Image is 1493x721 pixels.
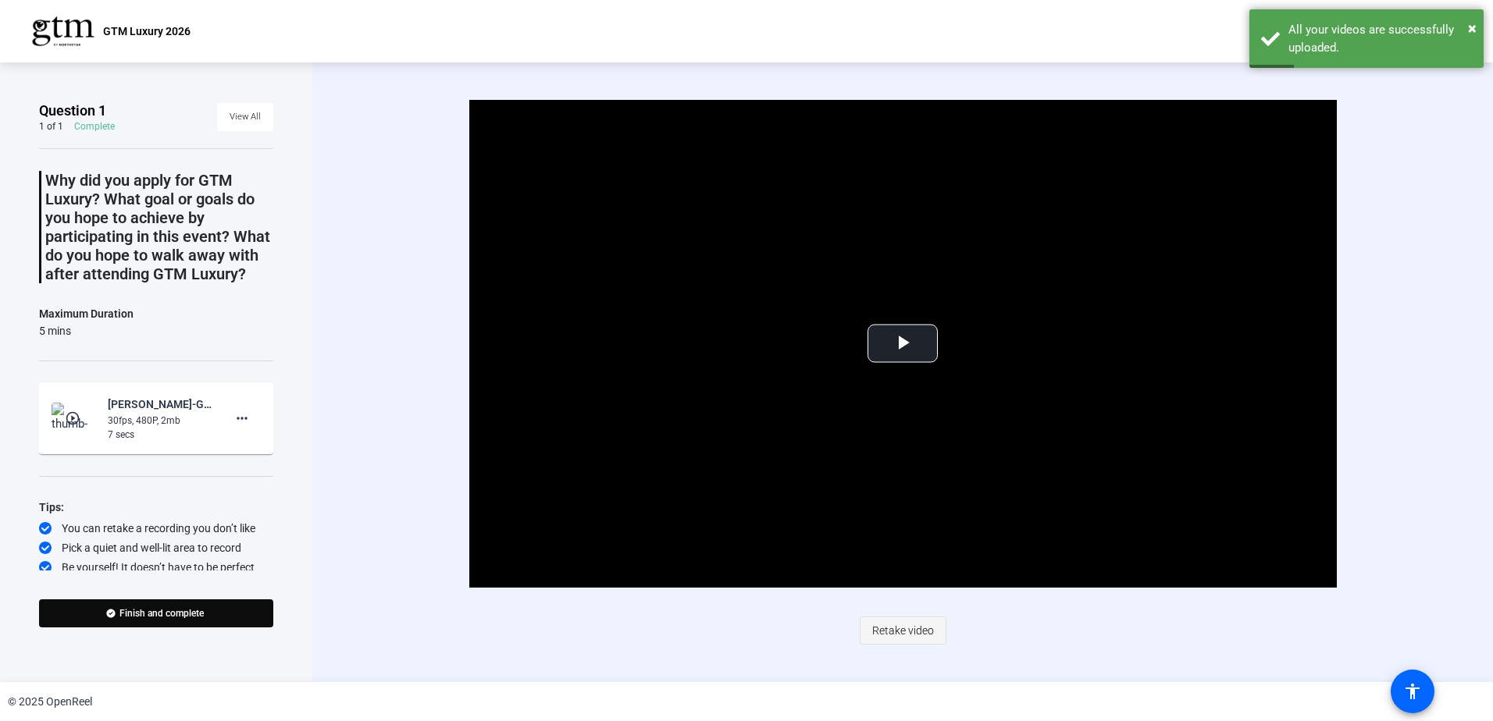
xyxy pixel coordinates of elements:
[872,616,934,645] span: Retake video
[39,304,134,323] div: Maximum Duration
[39,323,134,339] div: 5 mins
[217,103,273,131] button: View All
[868,325,938,363] button: Play Video
[1403,682,1422,701] mat-icon: accessibility
[39,520,273,536] div: You can retake a recording you don’t like
[103,22,191,41] p: GTM Luxury 2026
[108,414,212,428] div: 30fps, 480P, 2mb
[65,410,84,426] mat-icon: play_circle_outline
[74,120,115,133] div: Complete
[1468,19,1477,37] span: ×
[119,607,204,620] span: Finish and complete
[39,540,273,556] div: Pick a quiet and well-lit area to record
[39,599,273,627] button: Finish and complete
[860,616,946,645] button: Retake video
[39,559,273,575] div: Be yourself! It doesn’t have to be perfect
[8,694,92,710] div: © 2025 OpenReel
[230,105,261,129] span: View All
[108,428,212,442] div: 7 secs
[108,395,212,414] div: [PERSON_NAME]-GTM Luxury 2026 Applicant Videos-GTM Luxury 2026-1759454498166-webcam
[469,100,1337,588] div: Video Player
[1468,16,1477,40] button: Close
[39,101,106,120] span: Question 1
[45,171,273,283] p: Why did you apply for GTM Luxury? What goal or goals do you hope to achieve by participating in t...
[39,498,273,517] div: Tips:
[31,16,95,47] img: OpenReel logo
[233,409,251,428] mat-icon: more_horiz
[1288,21,1472,56] div: All your videos are successfully uploaded.
[39,120,63,133] div: 1 of 1
[52,403,98,434] img: thumb-nail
